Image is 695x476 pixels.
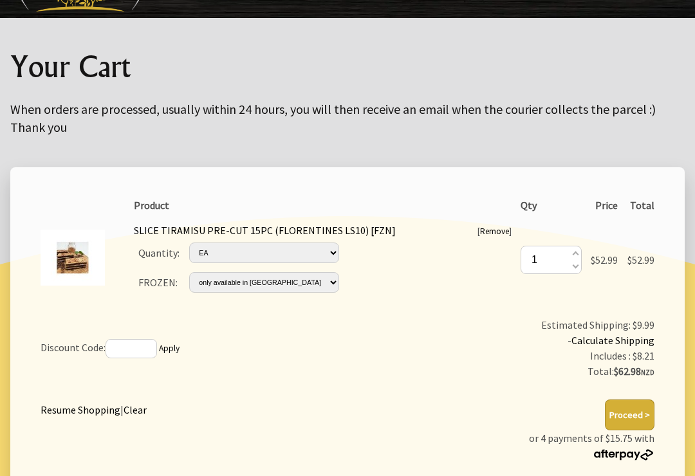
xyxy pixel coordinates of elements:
[623,218,659,302] td: $52.99
[516,194,586,218] th: Qty
[41,400,147,418] div: |
[377,313,659,385] td: Estimated Shipping: $9.99 -
[159,343,180,354] a: Apply
[623,194,659,218] th: Total
[36,313,377,385] td: Discount Code:
[134,268,184,298] td: FROZEN:
[586,218,622,302] td: $52.99
[129,194,516,218] th: Product
[106,340,157,359] input: If you have a discount code, enter it here and press 'Apply'.
[641,369,654,378] span: NZD
[134,239,184,268] td: Quantity:
[593,450,654,461] img: Afterpay
[134,224,396,237] a: SLICE TIRAMISU PRE-CUT 15PC (FLORENTINES LS10) [FZN]
[571,334,654,347] a: Calculate Shipping
[614,365,654,378] strong: $62.98
[124,404,147,417] a: Clear
[529,431,654,462] p: or 4 payments of $15.75 with
[477,226,512,237] small: [ ]
[382,349,654,364] div: Includes : $8.21
[586,194,622,218] th: Price
[10,102,656,136] big: When orders are processed, usually within 24 hours, you will then receive an email when the couri...
[10,50,685,83] h1: Your Cart
[605,400,654,431] button: Proceed >
[41,404,120,417] a: Resume Shopping
[480,226,509,237] a: Remove
[382,364,654,381] div: Total:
